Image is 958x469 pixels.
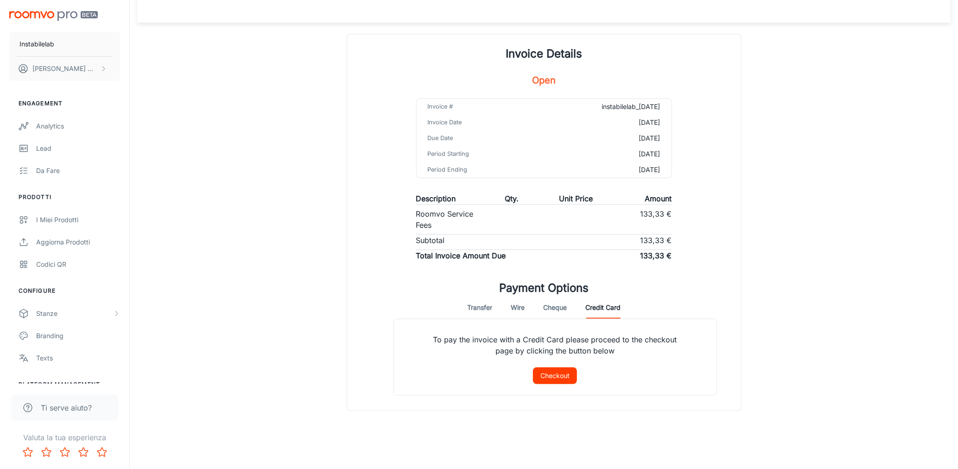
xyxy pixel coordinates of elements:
p: Unit Price [559,193,593,204]
p: Total Invoice Amount Due [416,250,506,261]
td: [DATE] [541,162,671,178]
h1: Payment Options [499,280,589,296]
button: Rate 2 star [37,443,56,462]
p: 133,33 € [641,235,672,246]
span: Ti serve aiuto? [41,402,92,413]
button: Rate 1 star [19,443,37,462]
td: [DATE] [541,146,671,162]
p: Subtotal [416,235,445,246]
div: Lead [36,143,120,154]
td: Invoice Date [417,115,542,130]
td: [DATE] [541,130,671,146]
p: Valuta la tua esperienza [7,432,122,443]
button: Wire [511,296,525,319]
div: Stanze [36,308,113,319]
td: Period Starting [417,146,542,162]
div: Aggiorna prodotti [36,237,120,247]
td: Due Date [417,130,542,146]
p: 133,33 € [641,250,672,261]
p: Description [416,193,456,204]
button: Rate 5 star [93,443,111,462]
button: Checkout [533,367,577,384]
p: Roomvo Service Fees [416,208,480,231]
button: Instabilelab [9,32,120,56]
div: Branding [36,331,120,341]
div: Codici QR [36,259,120,270]
td: Invoice # [417,99,542,115]
td: [DATE] [541,115,671,130]
button: Credit Card [585,296,621,319]
td: instabilelab_[DATE] [541,99,671,115]
p: To pay the invoice with a Credit Card please proceed to the checkout page by clicking the button ... [416,319,694,367]
p: 133,33 € [641,208,672,231]
p: Qty. [505,193,519,204]
img: Roomvo PRO Beta [9,11,98,21]
p: Amount [645,193,672,204]
button: Rate 3 star [56,443,74,462]
div: I miei prodotti [36,215,120,225]
td: Period Ending [417,162,542,178]
h1: Invoice Details [506,45,582,62]
div: Analytics [36,121,120,131]
button: Cheque [543,296,567,319]
p: Instabilelab [19,39,54,49]
p: [PERSON_NAME] Menin [32,64,98,74]
button: Rate 4 star [74,443,93,462]
div: Da fare [36,166,120,176]
h5: Open [532,73,556,87]
div: Texts [36,353,120,363]
button: Transfer [467,296,492,319]
button: [PERSON_NAME] Menin [9,57,120,81]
